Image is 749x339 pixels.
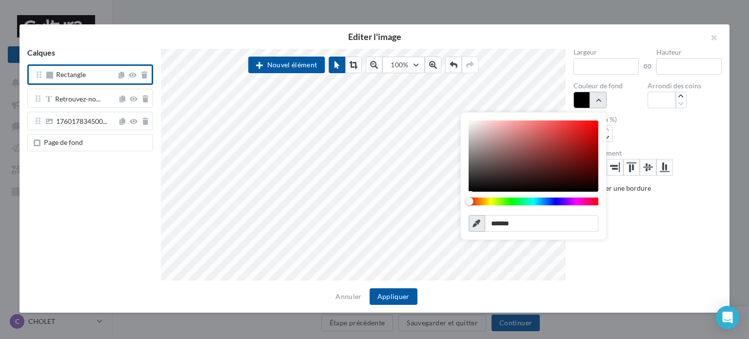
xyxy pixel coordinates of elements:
h2: Editer l'image [35,32,714,41]
button: 100% [382,57,424,73]
label: Hauteur [656,49,722,56]
div: Chrome color picker [469,120,598,232]
label: Largeur [573,49,639,56]
label: Arrondi des coins [648,82,722,89]
span: 176017834500... [56,118,107,127]
button: Nouvel élément [248,57,325,73]
div: Afficher une bordure [587,183,722,193]
span: Rectangle [56,70,86,79]
span: Retrouvez-no... [55,96,100,104]
button: Annuler [332,291,365,302]
label: Opacité (en %) [573,116,722,123]
div: Open Intercom Messenger [716,306,739,329]
button: Appliquer [370,288,417,305]
div: Calques [20,49,161,64]
span: Page de fond [44,138,83,146]
label: Couleur de fond [573,82,648,89]
label: Positionnement [573,150,722,157]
